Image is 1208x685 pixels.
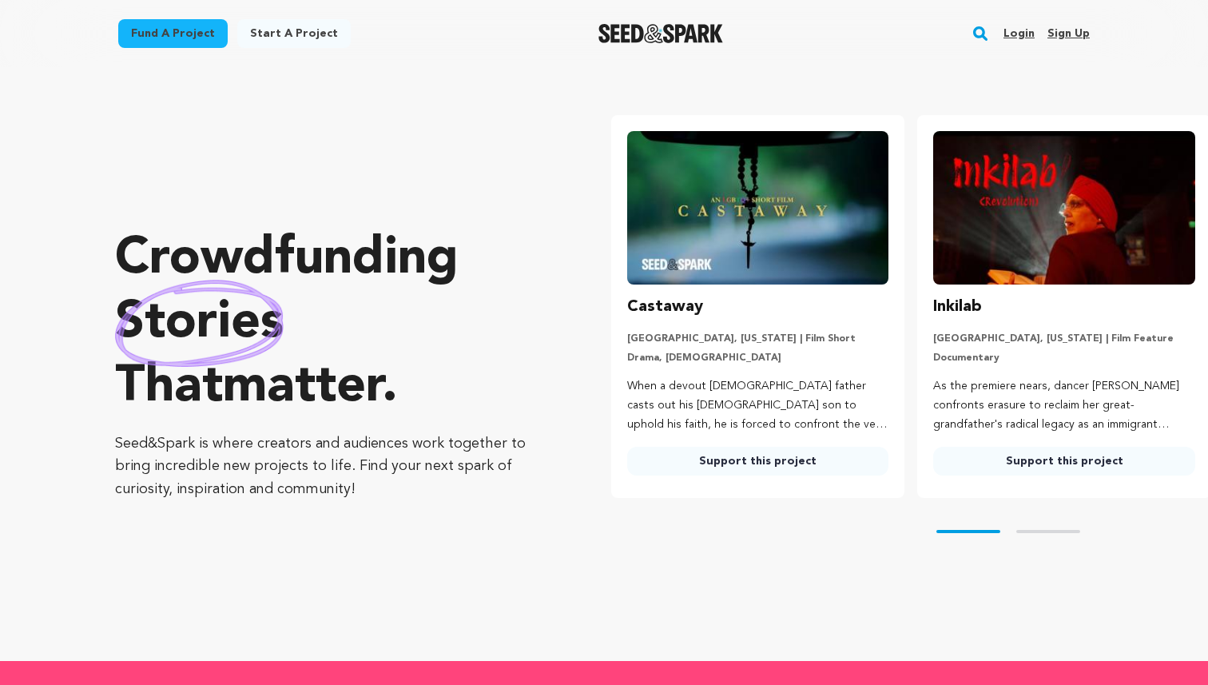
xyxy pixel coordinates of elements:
[118,19,228,48] a: Fund a project
[933,447,1195,476] a: Support this project
[933,377,1195,434] p: As the premiere nears, dancer [PERSON_NAME] confronts erasure to reclaim her great-grandfather's ...
[627,333,889,345] p: [GEOGRAPHIC_DATA], [US_STATE] | Film Short
[1047,21,1090,46] a: Sign up
[933,294,982,320] h3: Inkilab
[115,280,284,367] img: hand sketched image
[627,352,889,364] p: Drama, [DEMOGRAPHIC_DATA]
[598,24,724,43] a: Seed&Spark Homepage
[115,432,547,501] p: Seed&Spark is where creators and audiences work together to bring incredible new projects to life...
[933,333,1195,345] p: [GEOGRAPHIC_DATA], [US_STATE] | Film Feature
[933,352,1195,364] p: Documentary
[627,131,889,285] img: Castaway image
[627,377,889,434] p: When a devout [DEMOGRAPHIC_DATA] father casts out his [DEMOGRAPHIC_DATA] son to uphold his faith,...
[627,447,889,476] a: Support this project
[933,131,1195,285] img: Inkilab image
[223,362,382,413] span: matter
[237,19,351,48] a: Start a project
[115,228,547,420] p: Crowdfunding that .
[1003,21,1035,46] a: Login
[598,24,724,43] img: Seed&Spark Logo Dark Mode
[627,294,703,320] h3: Castaway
